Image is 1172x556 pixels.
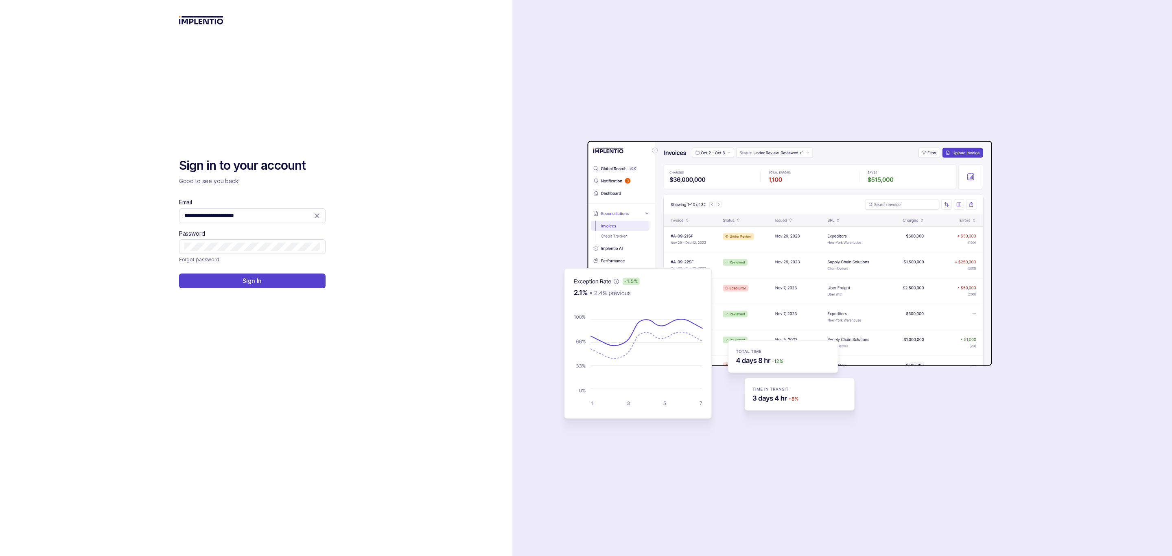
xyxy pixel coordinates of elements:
[179,256,219,264] p: Forgot password
[243,277,262,285] p: Sign In
[536,115,995,441] img: signin-background.svg
[179,16,223,24] img: logo
[179,158,326,174] h2: Sign in to your account
[179,198,192,206] label: Email
[179,177,326,185] p: Good to see you back!
[179,230,205,238] label: Password
[179,274,326,288] button: Sign In
[179,256,219,264] a: Link Forgot password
